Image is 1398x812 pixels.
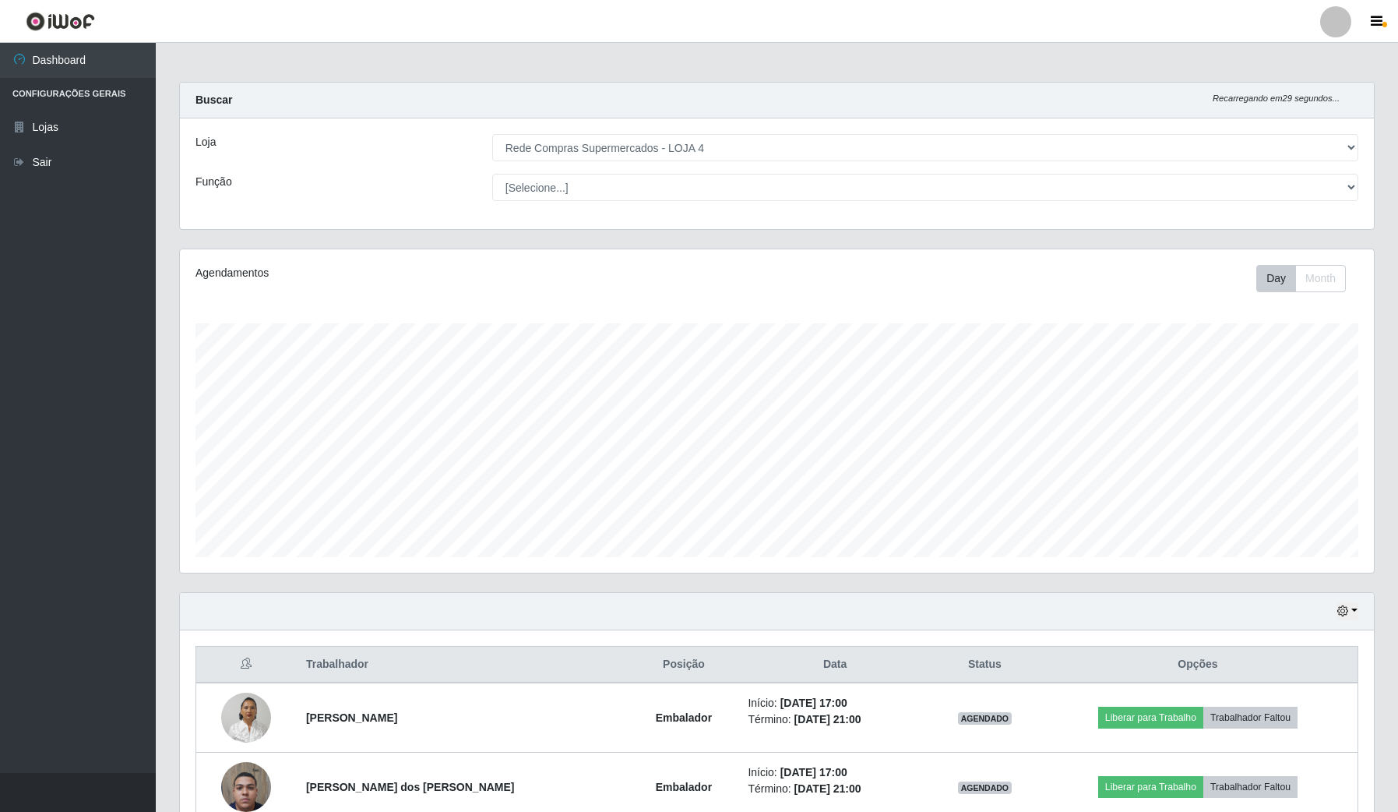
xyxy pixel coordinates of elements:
button: Liberar para Trabalho [1098,776,1203,798]
button: Trabalhador Faltou [1203,776,1298,798]
i: Recarregando em 29 segundos... [1213,94,1340,103]
strong: Embalador [656,781,712,793]
div: Agendamentos [195,265,667,281]
span: AGENDADO [958,782,1012,794]
button: Day [1256,265,1296,292]
span: AGENDADO [958,712,1012,725]
button: Liberar para Trabalho [1098,707,1203,729]
th: Opções [1038,647,1358,683]
time: [DATE] 17:00 [780,766,847,778]
li: Término: [748,781,922,797]
th: Posição [629,647,738,683]
li: Início: [748,764,922,781]
th: Data [738,647,931,683]
li: Término: [748,711,922,728]
div: Toolbar with button groups [1256,265,1358,292]
img: 1675303307649.jpeg [221,684,271,750]
time: [DATE] 21:00 [794,713,861,726]
label: Função [195,174,232,190]
time: [DATE] 21:00 [794,782,861,795]
strong: [PERSON_NAME] dos [PERSON_NAME] [306,781,515,793]
label: Loja [195,134,216,150]
img: CoreUI Logo [26,12,95,31]
li: Início: [748,695,922,711]
strong: Embalador [656,711,712,724]
time: [DATE] 17:00 [780,697,847,709]
th: Status [931,647,1038,683]
button: Trabalhador Faltou [1203,707,1298,729]
button: Month [1295,265,1346,292]
div: First group [1256,265,1346,292]
th: Trabalhador [297,647,629,683]
strong: Buscar [195,94,232,106]
strong: [PERSON_NAME] [306,711,397,724]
